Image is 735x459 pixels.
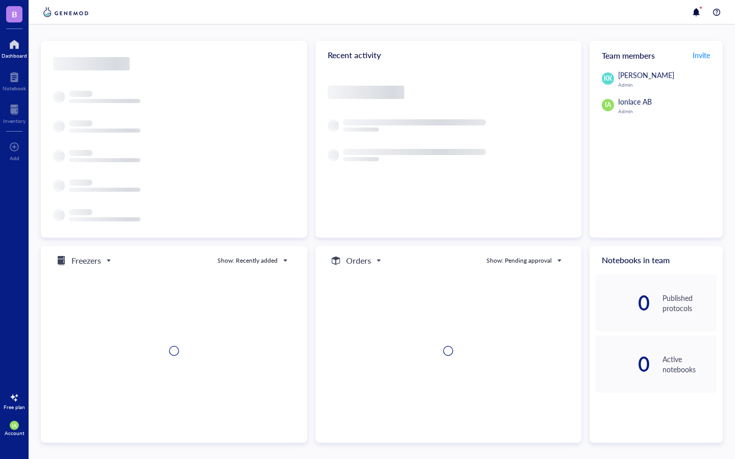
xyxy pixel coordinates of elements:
[618,96,652,107] span: Ionlace AB
[10,155,19,161] div: Add
[663,354,717,374] div: Active notebooks
[618,108,717,114] div: Admin
[3,101,26,124] a: Inventory
[486,256,552,265] div: Show: Pending approval
[663,293,717,313] div: Published protocols
[12,422,17,428] span: IA
[315,41,582,69] div: Recent activity
[71,254,101,267] h5: Freezers
[693,50,710,60] span: Invite
[4,404,25,410] div: Free plan
[3,118,26,124] div: Inventory
[605,100,611,110] span: IA
[3,85,26,91] div: Notebook
[3,69,26,91] a: Notebook
[12,8,17,20] span: B
[618,82,717,88] div: Admin
[604,74,612,83] span: KK
[2,53,27,59] div: Dashboard
[346,254,371,267] h5: Orders
[5,430,24,436] div: Account
[618,70,674,80] span: [PERSON_NAME]
[692,47,710,63] button: Invite
[590,246,723,274] div: Notebooks in team
[2,36,27,59] a: Dashboard
[596,295,650,311] div: 0
[217,256,278,265] div: Show: Recently added
[41,6,91,18] img: genemod-logo
[596,356,650,372] div: 0
[590,41,723,69] div: Team members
